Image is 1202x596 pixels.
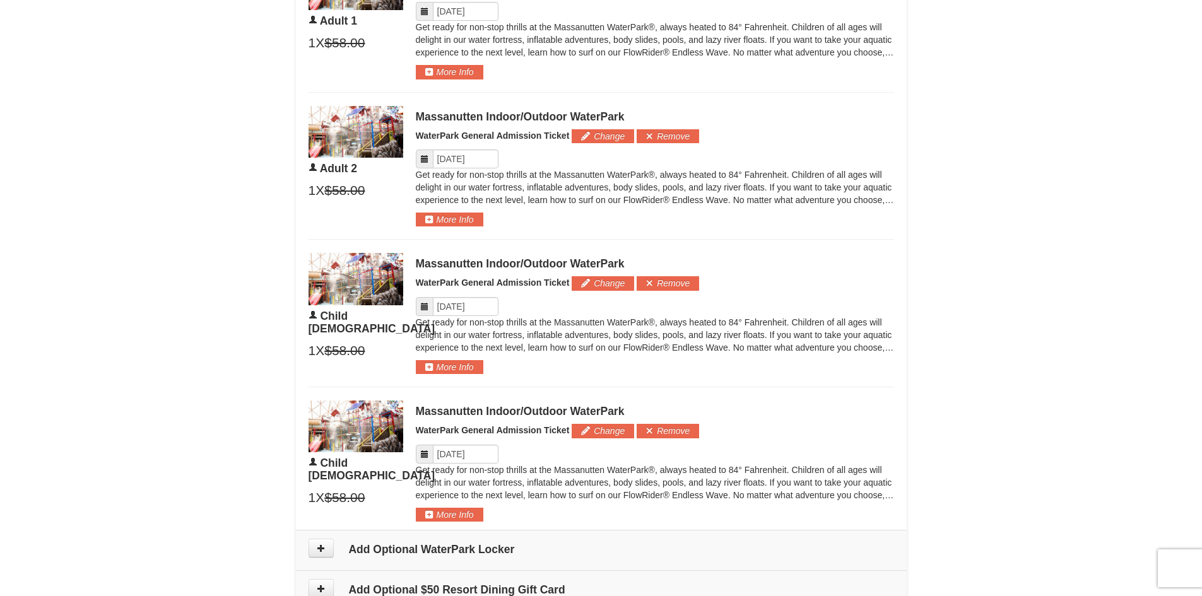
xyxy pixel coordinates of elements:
span: 1 [309,488,316,507]
button: Change [572,424,634,438]
span: X [315,488,324,507]
button: More Info [416,213,483,226]
div: Massanutten Indoor/Outdoor WaterPark [416,110,894,123]
div: Massanutten Indoor/Outdoor WaterPark [416,257,894,270]
span: 1 [309,33,316,52]
span: Child [DEMOGRAPHIC_DATA] [309,457,435,482]
span: $58.00 [324,488,365,507]
button: More Info [416,65,483,79]
img: 6619917-1403-22d2226d.jpg [309,400,403,452]
p: Get ready for non-stop thrills at the Massanutten WaterPark®, always heated to 84° Fahrenheit. Ch... [416,168,894,206]
button: More Info [416,360,483,374]
p: Get ready for non-stop thrills at the Massanutten WaterPark®, always heated to 84° Fahrenheit. Ch... [416,464,894,501]
button: Remove [637,276,699,290]
span: X [315,181,324,200]
span: WaterPark General Admission Ticket [416,278,570,288]
button: Change [572,129,634,143]
span: X [315,33,324,52]
h4: Add Optional $50 Resort Dining Gift Card [309,583,894,596]
span: Child [DEMOGRAPHIC_DATA] [309,310,435,335]
h4: Add Optional WaterPark Locker [309,543,894,556]
span: 1 [309,341,316,360]
span: WaterPark General Admission Ticket [416,131,570,141]
img: 6619917-1403-22d2226d.jpg [309,253,403,305]
img: 6619917-1403-22d2226d.jpg [309,106,403,158]
span: $58.00 [324,33,365,52]
button: Change [572,276,634,290]
p: Get ready for non-stop thrills at the Massanutten WaterPark®, always heated to 84° Fahrenheit. Ch... [416,21,894,59]
button: Remove [637,129,699,143]
span: $58.00 [324,341,365,360]
span: 1 [309,181,316,200]
p: Get ready for non-stop thrills at the Massanutten WaterPark®, always heated to 84° Fahrenheit. Ch... [416,316,894,354]
span: X [315,341,324,360]
span: Adult 1 [320,15,357,27]
span: WaterPark General Admission Ticket [416,425,570,435]
span: Adult 2 [320,162,357,175]
div: Massanutten Indoor/Outdoor WaterPark [416,405,894,418]
span: $58.00 [324,181,365,200]
button: Remove [637,424,699,438]
button: More Info [416,508,483,522]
